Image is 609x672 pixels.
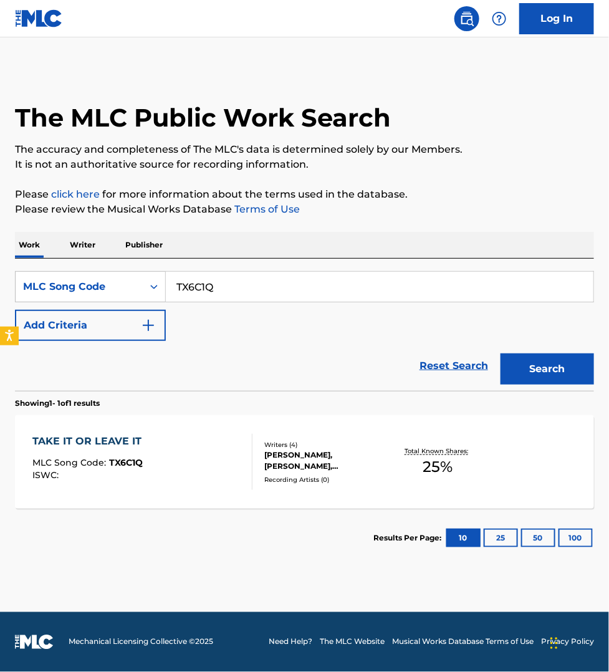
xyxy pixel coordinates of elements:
[423,456,453,478] span: 25 %
[446,529,481,547] button: 10
[264,440,390,449] div: Writers ( 4 )
[32,469,62,481] span: ISWC :
[109,457,143,468] span: TX6C1Q
[15,415,594,509] a: TAKE IT OR LEAVE ITMLC Song Code:TX6C1QISWC:Writers (4)[PERSON_NAME], [PERSON_NAME], [PERSON_NAME...
[501,353,594,385] button: Search
[232,203,300,215] a: Terms of Use
[15,310,166,341] button: Add Criteria
[264,475,390,484] div: Recording Artists ( 0 )
[541,636,594,648] a: Privacy Policy
[320,636,385,648] a: The MLC Website
[15,157,594,172] p: It is not an authoritative source for recording information.
[15,142,594,157] p: The accuracy and completeness of The MLC's data is determined solely by our Members.
[547,612,609,672] iframe: Chat Widget
[413,352,494,380] a: Reset Search
[392,636,534,648] a: Musical Works Database Terms of Use
[15,187,594,202] p: Please for more information about the terms used in the database.
[15,202,594,217] p: Please review the Musical Works Database
[492,11,507,26] img: help
[454,6,479,31] a: Public Search
[15,271,594,391] form: Search Form
[32,457,109,468] span: MLC Song Code :
[69,636,213,648] span: Mechanical Licensing Collective © 2025
[559,529,593,547] button: 100
[15,102,391,133] h1: The MLC Public Work Search
[141,318,156,333] img: 9d2ae6d4665cec9f34b9.svg
[487,6,512,31] div: Help
[15,232,44,258] p: Work
[484,529,518,547] button: 25
[15,635,54,650] img: logo
[32,434,148,449] div: TAKE IT OR LEAVE IT
[405,446,471,456] p: Total Known Shares:
[521,529,555,547] button: 50
[459,11,474,26] img: search
[264,449,390,472] div: [PERSON_NAME], [PERSON_NAME], [PERSON_NAME], [PERSON_NAME]
[122,232,166,258] p: Publisher
[23,279,135,294] div: MLC Song Code
[66,232,99,258] p: Writer
[15,9,63,27] img: MLC Logo
[550,625,558,662] div: Drag
[373,532,444,544] p: Results Per Page:
[269,636,312,648] a: Need Help?
[519,3,594,34] a: Log In
[15,398,100,409] p: Showing 1 - 1 of 1 results
[51,188,100,200] a: click here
